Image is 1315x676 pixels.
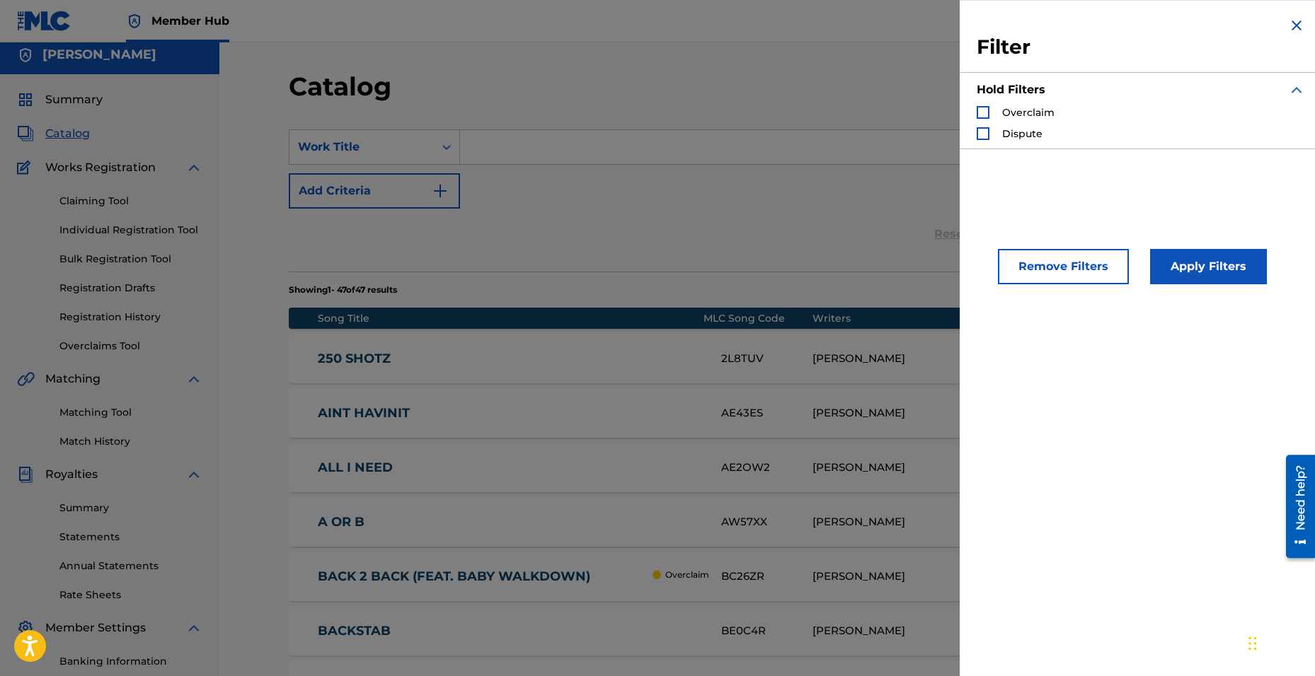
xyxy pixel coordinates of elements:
a: BACK 2 BACK (FEAT. BABY WALKDOWN) [318,569,646,585]
div: Song Title [318,311,704,326]
span: Summary [45,91,103,108]
a: BACKSTAB [318,623,703,639]
iframe: Chat Widget [1244,608,1315,676]
div: Work Title [298,139,425,156]
div: Writers [812,311,1085,326]
a: AINT HAVINIT [318,405,703,421]
h5: DION HICKS [42,47,156,63]
div: BC26ZR [721,569,812,585]
button: Apply Filters [1150,249,1267,284]
img: expand [185,159,202,176]
img: Works Registration [17,159,35,176]
span: Member Hub [151,13,229,29]
img: Catalog [17,125,34,142]
div: BE0C4R [721,623,812,639]
a: Summary [59,501,202,515]
img: close [1288,17,1305,34]
a: Rate Sheets [59,588,202,602]
img: Member Settings [17,619,34,636]
a: Match History [59,434,202,449]
img: Matching [17,371,35,387]
div: MLC Song Code [704,311,812,326]
a: A OR B [318,514,703,530]
span: Dispute [1002,127,1043,140]
button: Add Criteria [289,173,460,209]
p: Overclaim [665,569,709,581]
strong: Hold Filters [977,83,1045,96]
div: AE43ES [721,405,812,421]
span: Overclaim [1002,106,1055,119]
div: AW57XX [721,514,812,530]
img: Top Rightsholder [126,13,143,30]
p: Showing 1 - 47 of 47 results [289,284,397,296]
h3: Filter [977,35,1305,60]
span: Matching [45,371,101,387]
a: Overclaims Tool [59,339,202,354]
div: Drag [1248,622,1257,665]
a: SummarySummary [17,91,103,108]
img: Royalties [17,466,34,483]
span: Royalties [45,466,98,483]
img: expand [185,466,202,483]
a: Individual Registration Tool [59,223,202,238]
a: Claiming Tool [59,194,202,209]
h2: Catalog [289,71,398,103]
div: [PERSON_NAME] [812,351,1085,367]
form: Search Form [289,129,1246,272]
a: Annual Statements [59,559,202,573]
span: Member Settings [45,619,146,636]
span: Catalog [45,125,90,142]
span: Works Registration [45,159,156,176]
div: [PERSON_NAME] [812,405,1085,421]
img: MLC Logo [17,11,71,31]
img: expand [185,619,202,636]
img: Accounts [17,47,34,64]
a: CatalogCatalog [17,125,90,142]
div: [PERSON_NAME] [812,460,1085,476]
img: Summary [17,91,34,108]
a: Statements [59,530,202,544]
img: expand [185,371,202,387]
div: [PERSON_NAME] [812,623,1085,639]
iframe: Resource Center [1275,449,1315,563]
div: 2L8TUV [721,351,812,367]
div: [PERSON_NAME] [812,514,1085,530]
a: Bulk Registration Tool [59,252,202,267]
a: Registration Drafts [59,281,202,296]
a: Banking Information [59,654,202,669]
a: ALL I NEED [318,460,703,476]
a: 250 SHOTZ [318,351,703,367]
img: expand [1288,81,1305,98]
a: Registration History [59,310,202,325]
a: Matching Tool [59,405,202,420]
div: [PERSON_NAME] [812,569,1085,585]
button: Remove Filters [998,249,1129,284]
div: AE2OW2 [721,460,812,476]
img: 9d2ae6d4665cec9f34b9.svg [432,182,449,199]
